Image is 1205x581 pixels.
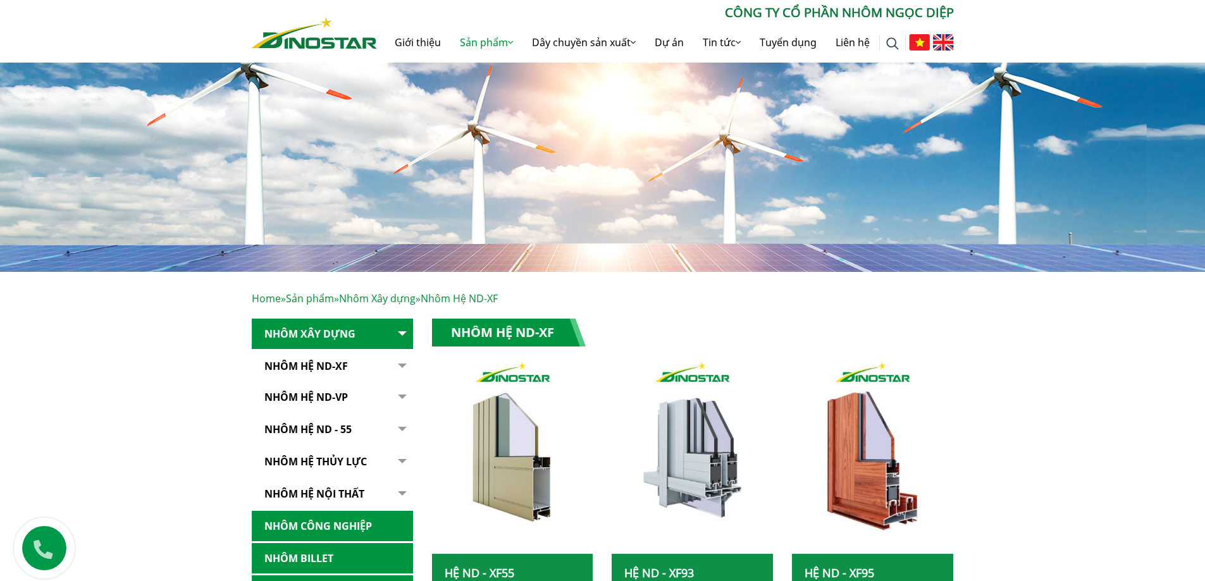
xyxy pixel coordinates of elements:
img: search [886,37,899,50]
a: Nhôm Xây dựng [252,319,413,350]
img: Nhôm Dinostar [252,17,377,49]
a: Giới thiệu [385,22,450,63]
a: Home [252,291,281,305]
a: Nhôm hệ nội thất [252,479,413,510]
a: Hệ ND - XF93 [624,565,694,580]
a: Hệ ND - XF95 [805,565,874,580]
h1: Nhôm Hệ ND-XF [432,319,586,346]
a: Sản phẩm [450,22,522,63]
a: Nhôm Công nghiệp [252,511,413,542]
a: nhom xay dung [432,357,593,554]
span: » » » [252,291,498,305]
img: nhom xay dung [612,357,773,554]
a: Dây chuyền sản xuất [522,22,645,63]
img: nhom xay dung [431,357,593,554]
a: NHÔM HỆ ND - 55 [252,414,413,445]
a: Nhôm Hệ ND-VP [252,382,413,413]
a: Nhôm Billet [252,543,413,574]
a: Tin tức [693,22,750,63]
a: Dự án [645,22,693,63]
p: CÔNG TY CỔ PHẦN NHÔM NGỌC DIỆP [377,3,954,22]
a: Nhôm hệ thủy lực [252,446,413,477]
a: Nhôm Xây dựng [339,291,416,305]
a: Nhôm Hệ ND-XF [252,351,413,382]
a: Tuyển dụng [750,22,826,63]
a: Sản phẩm [286,291,334,305]
img: Tiếng Việt [909,34,930,51]
span: Nhôm Hệ ND-XF [421,291,498,305]
a: Liên hệ [826,22,879,63]
a: Hệ ND - XF55 [445,565,514,580]
img: English [933,34,954,51]
img: nhom xay dung [792,357,953,554]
